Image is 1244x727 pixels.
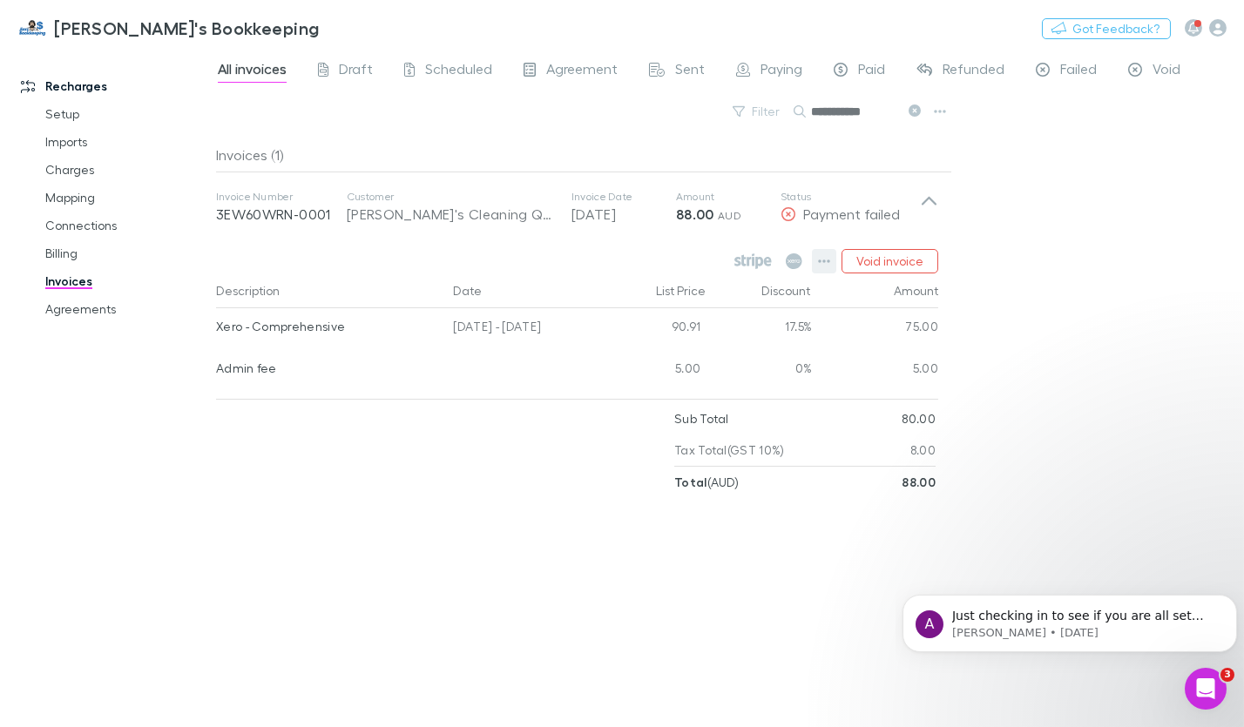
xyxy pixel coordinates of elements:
[902,475,936,489] strong: 88.00
[28,128,226,156] a: Imports
[425,60,492,83] span: Scheduled
[7,7,330,49] a: [PERSON_NAME]'s Bookkeeping
[546,60,618,83] span: Agreement
[347,190,554,204] p: Customer
[718,209,741,222] span: AUD
[896,558,1244,680] iframe: Intercom notifications message
[216,190,347,204] p: Invoice Number
[812,350,938,392] div: 5.00
[803,205,900,222] span: Payment failed
[28,156,226,184] a: Charges
[707,308,812,350] div: 17.5%
[603,308,707,350] div: 90.91
[571,190,676,204] p: Invoice Date
[54,17,319,38] h3: [PERSON_NAME]'s Bookkeeping
[216,204,347,225] p: 3EW60WRN-0001
[28,295,226,323] a: Agreements
[339,60,373,83] span: Draft
[781,190,920,204] p: Status
[842,249,938,273] button: Void invoice
[707,350,812,392] div: 0%
[28,267,226,295] a: Invoices
[218,60,287,83] span: All invoices
[571,204,676,225] p: [DATE]
[676,190,781,204] p: Amount
[1153,60,1180,83] span: Void
[28,100,226,128] a: Setup
[17,17,47,38] img: Jim's Bookkeeping's Logo
[3,72,226,100] a: Recharges
[674,434,785,466] p: Tax Total (GST 10%)
[675,60,705,83] span: Sent
[674,475,707,489] strong: Total
[347,204,554,225] div: [PERSON_NAME]'s Cleaning Queanbeyan
[674,403,729,434] p: Sub Total
[28,239,226,267] a: Billing
[202,172,952,242] div: Invoice Number3EW60WRN-0001Customer[PERSON_NAME]'s Cleaning QueanbeyanInvoice Date[DATE]Amount88....
[724,101,790,122] button: Filter
[943,60,1004,83] span: Refunded
[216,308,440,345] div: Xero - Comprehensive
[676,205,714,223] strong: 88.00
[603,350,707,392] div: 5.00
[902,403,936,434] p: 80.00
[1042,18,1171,39] button: Got Feedback?
[761,60,802,83] span: Paying
[674,467,739,498] p: ( AUD )
[1060,60,1097,83] span: Failed
[1185,668,1227,710] iframe: Intercom live chat
[910,434,936,466] p: 8.00
[446,308,603,350] div: [DATE] - [DATE]
[1220,668,1234,682] span: 3
[28,184,226,212] a: Mapping
[812,308,938,350] div: 75.00
[28,212,226,239] a: Connections
[216,350,440,387] div: Admin fee
[858,60,885,83] span: Paid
